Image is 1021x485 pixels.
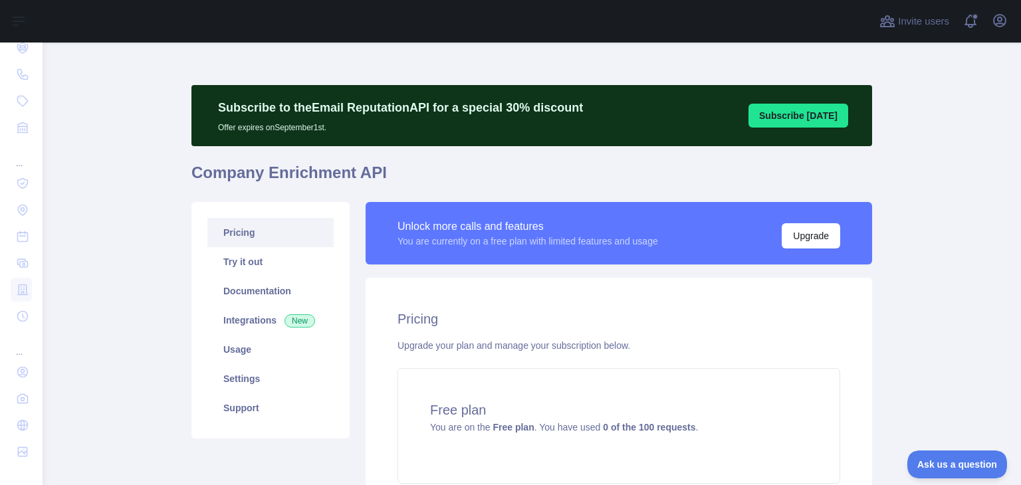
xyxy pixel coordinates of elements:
[877,11,952,32] button: Invite users
[207,306,334,335] a: Integrations New
[397,310,840,328] h2: Pricing
[218,117,583,133] p: Offer expires on September 1st.
[748,104,848,128] button: Subscribe [DATE]
[11,142,32,169] div: ...
[397,235,658,248] div: You are currently on a free plan with limited features and usage
[207,393,334,423] a: Support
[430,422,698,433] span: You are on the . You have used .
[493,422,534,433] strong: Free plan
[782,223,840,248] button: Upgrade
[603,422,695,433] strong: 0 of the 100 requests
[207,276,334,306] a: Documentation
[284,314,315,328] span: New
[397,339,840,352] div: Upgrade your plan and manage your subscription below.
[191,162,872,194] h1: Company Enrichment API
[207,335,334,364] a: Usage
[397,219,658,235] div: Unlock more calls and features
[207,218,334,247] a: Pricing
[898,14,949,29] span: Invite users
[207,364,334,393] a: Settings
[218,98,583,117] p: Subscribe to the Email Reputation API for a special 30 % discount
[207,247,334,276] a: Try it out
[11,331,32,357] div: ...
[907,450,1008,478] iframe: Toggle Customer Support
[430,401,808,419] h4: Free plan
